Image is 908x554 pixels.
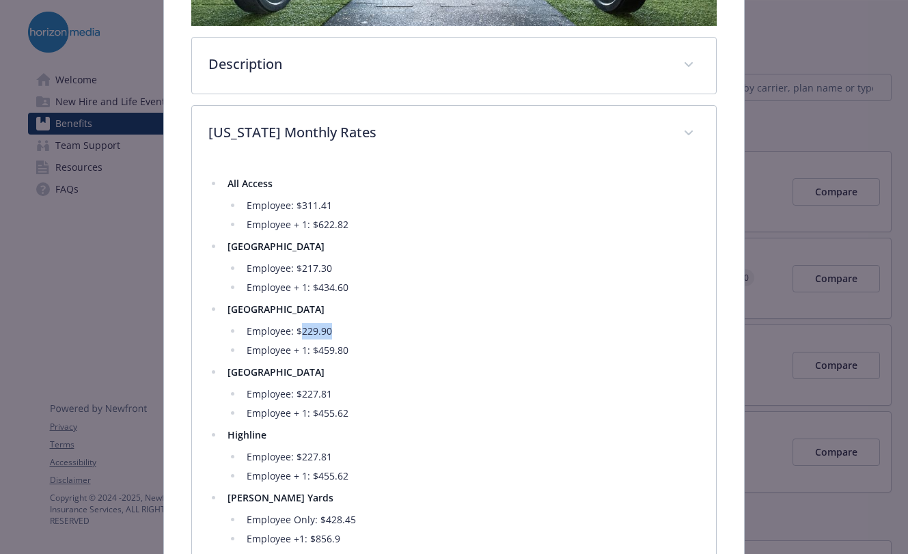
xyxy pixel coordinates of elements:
[243,531,700,547] li: Employee +1: $856.9
[243,260,700,277] li: Employee: $217.30
[228,177,273,190] strong: All Access
[243,468,700,484] li: Employee + 1: $455.62
[243,279,700,296] li: Employee + 1: $434.60
[228,428,266,441] strong: Highline
[228,491,333,504] strong: [PERSON_NAME] Yards
[243,323,700,340] li: Employee: $229.90
[243,405,700,421] li: Employee + 1: $455.62
[243,197,700,214] li: Employee: $311.41
[243,512,700,528] li: Employee Only: $428.45
[192,38,716,94] div: Description
[208,122,667,143] p: [US_STATE] Monthly Rates
[243,217,700,233] li: Employee + 1: $622.82
[228,240,325,253] strong: [GEOGRAPHIC_DATA]
[228,303,325,316] strong: [GEOGRAPHIC_DATA]
[243,449,700,465] li: Employee: $227.81
[243,342,700,359] li: Employee + 1: $459.80
[243,386,700,402] li: Employee: $227.81
[228,365,325,378] strong: [GEOGRAPHIC_DATA]
[208,54,667,74] p: Description
[192,106,716,162] div: [US_STATE] Monthly Rates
